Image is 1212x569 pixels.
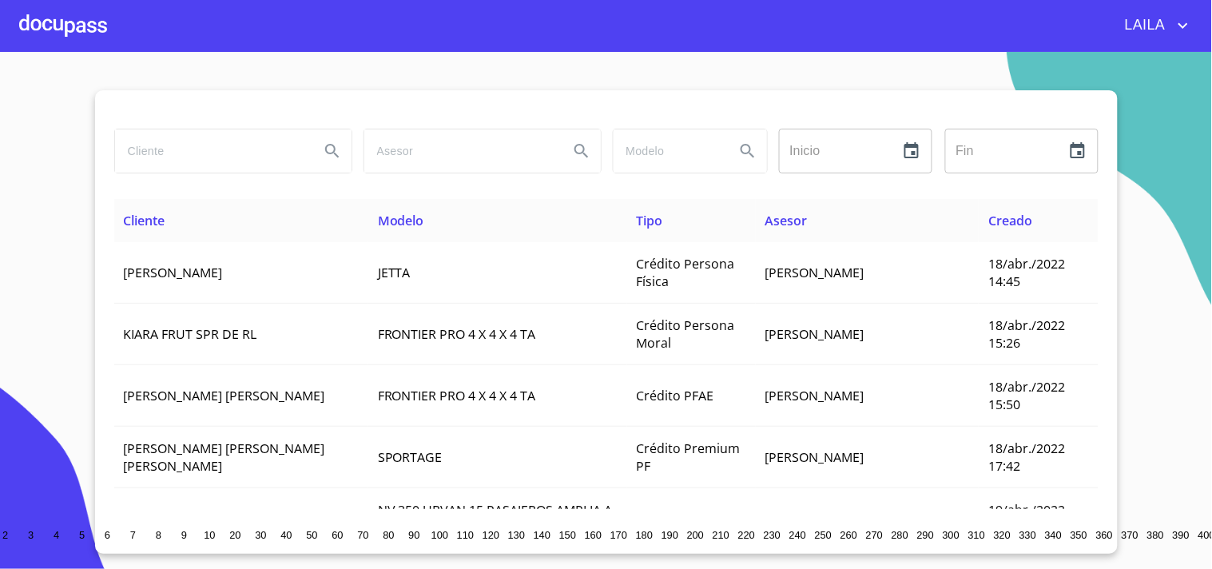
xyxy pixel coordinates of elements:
[1092,522,1118,547] button: 360
[1113,13,1174,38] span: LAILA
[913,522,939,547] button: 290
[530,522,555,547] button: 140
[408,529,419,541] span: 90
[146,522,172,547] button: 8
[836,522,862,547] button: 260
[378,448,443,466] span: SPORTAGE
[988,212,1032,229] span: Creado
[917,529,934,541] span: 290
[555,522,581,547] button: 150
[734,522,760,547] button: 220
[378,325,536,343] span: FRONTIER PRO 4 X 4 X 4 TA
[658,522,683,547] button: 190
[1143,522,1169,547] button: 380
[988,501,1065,536] span: 19/abr./2022 13:20
[943,529,960,541] span: 300
[988,255,1065,290] span: 18/abr./2022 14:45
[18,522,44,547] button: 3
[124,264,223,281] span: [PERSON_NAME]
[124,440,325,475] span: [PERSON_NAME] [PERSON_NAME] [PERSON_NAME]
[378,387,536,404] span: FRONTIER PRO 4 X 4 X 4 TA
[508,529,525,541] span: 130
[1015,522,1041,547] button: 330
[383,529,394,541] span: 80
[378,264,411,281] span: JETTA
[364,129,556,173] input: search
[378,501,613,536] span: NV 350 URVAN 15 PASAJEROS AMPLIA A A PAQ SEG T M
[255,529,266,541] span: 30
[54,529,59,541] span: 4
[713,529,729,541] span: 210
[862,522,888,547] button: 270
[351,522,376,547] button: 70
[637,212,663,229] span: Tipo
[453,522,479,547] button: 110
[585,529,602,541] span: 160
[172,522,197,547] button: 9
[988,440,1065,475] span: 18/abr./2022 17:42
[785,522,811,547] button: 240
[124,325,257,343] span: KIARA FRUT SPR DE RL
[888,522,913,547] button: 280
[815,529,832,541] span: 250
[479,522,504,547] button: 120
[229,529,240,541] span: 20
[559,529,576,541] span: 150
[181,529,187,541] span: 9
[124,212,165,229] span: Cliente
[1041,522,1067,547] button: 340
[662,529,678,541] span: 190
[325,522,351,547] button: 60
[1045,529,1062,541] span: 340
[431,529,448,541] span: 100
[115,129,307,173] input: search
[637,440,741,475] span: Crédito Premium PF
[636,529,653,541] span: 180
[28,529,34,541] span: 3
[1173,529,1190,541] span: 390
[130,529,136,541] span: 7
[765,325,864,343] span: [PERSON_NAME]
[300,522,325,547] button: 50
[70,522,95,547] button: 5
[1019,529,1036,541] span: 330
[1147,529,1164,541] span: 380
[457,529,474,541] span: 110
[764,529,781,541] span: 230
[124,387,325,404] span: [PERSON_NAME] [PERSON_NAME]
[866,529,883,541] span: 270
[637,316,735,352] span: Crédito Persona Moral
[504,522,530,547] button: 130
[968,529,985,541] span: 310
[811,522,836,547] button: 250
[248,522,274,547] button: 30
[378,212,424,229] span: Modelo
[614,129,722,173] input: search
[274,522,300,547] button: 40
[760,522,785,547] button: 230
[765,387,864,404] span: [PERSON_NAME]
[789,529,806,541] span: 240
[121,522,146,547] button: 7
[376,522,402,547] button: 80
[280,529,292,541] span: 40
[562,132,601,170] button: Search
[988,316,1065,352] span: 18/abr./2022 15:26
[79,529,85,541] span: 5
[1067,522,1092,547] button: 350
[939,522,964,547] button: 300
[402,522,427,547] button: 90
[197,522,223,547] button: 10
[632,522,658,547] button: 180
[892,529,908,541] span: 280
[95,522,121,547] button: 6
[2,529,8,541] span: 2
[1096,529,1113,541] span: 360
[765,212,808,229] span: Asesor
[306,529,317,541] span: 50
[1118,522,1143,547] button: 370
[427,522,453,547] button: 100
[994,529,1011,541] span: 320
[990,522,1015,547] button: 320
[332,529,343,541] span: 60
